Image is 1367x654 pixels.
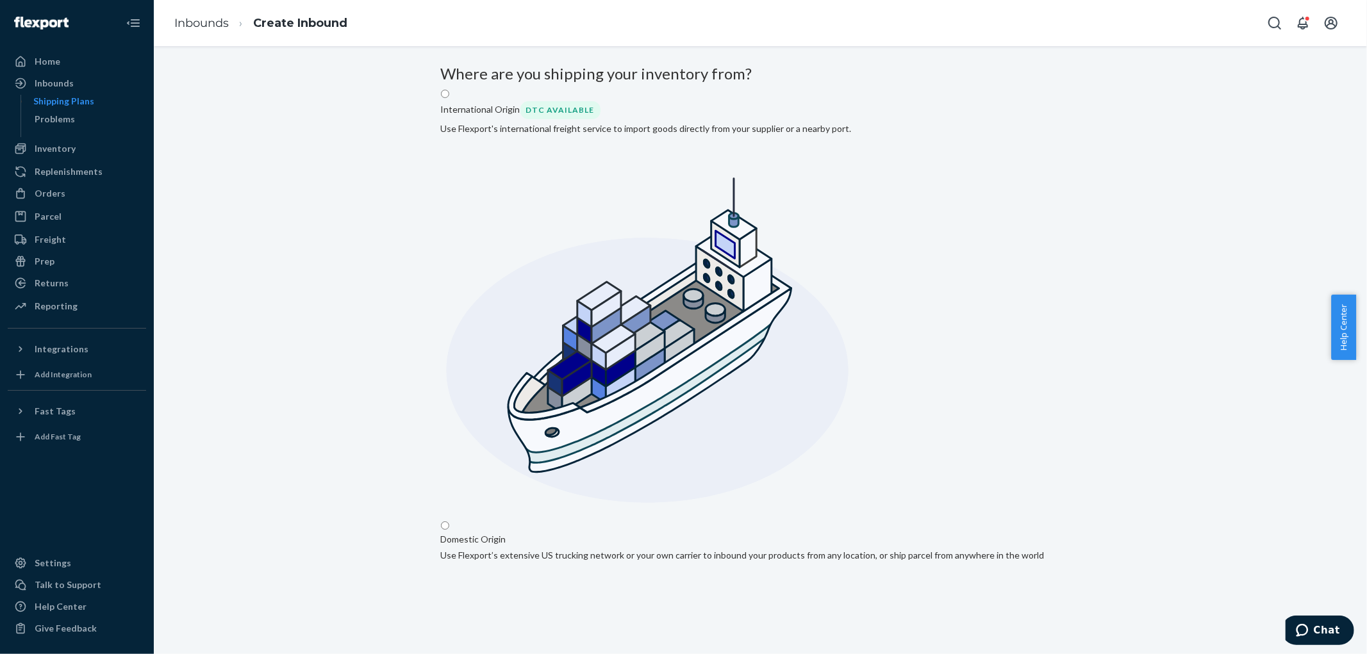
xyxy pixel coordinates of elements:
[8,229,146,250] a: Freight
[8,138,146,159] a: Inventory
[35,343,88,356] div: Integrations
[8,553,146,573] a: Settings
[1262,10,1288,36] button: Open Search Box
[441,101,601,119] div: International Origin
[8,251,146,272] a: Prep
[8,183,146,204] a: Orders
[35,431,81,442] div: Add Fast Tag
[120,10,146,36] button: Close Navigation
[35,369,92,380] div: Add Integration
[164,4,358,42] ol: breadcrumbs
[35,277,69,290] div: Returns
[35,233,66,246] div: Freight
[29,109,147,129] a: Problems
[35,557,71,569] div: Settings
[1286,616,1354,648] iframe: Opens a widget where you can chat to one of our agents
[29,95,147,108] a: Shipping Plans
[35,187,65,200] div: Orders
[441,90,449,98] input: International OriginDTC AvailableUse Flexport's international freight service to import goods dir...
[35,622,97,635] div: Give Feedback
[520,101,601,119] div: DTC Available
[8,161,146,182] a: Replenishments
[8,596,146,617] a: Help Center
[35,55,60,68] div: Home
[1331,295,1356,360] button: Help Center
[441,65,1081,82] h3: Where are you shipping your inventory from?
[35,255,54,268] div: Prep
[441,549,1045,562] div: Use Flexport’s extensive US trucking network or your own carrier to inbound your products from an...
[34,95,95,108] div: Shipping Plans
[441,122,852,135] div: Use Flexport's international freight service to import goods directly from your supplier or a nea...
[8,401,146,421] button: Fast Tags
[8,575,146,595] button: Talk to Support
[35,142,76,155] div: Inventory
[441,533,506,546] div: Domestic Origin
[35,600,87,613] div: Help Center
[1318,10,1344,36] button: Open account menu
[441,521,449,530] input: Domestic OriginUse Flexport’s extensive US trucking network or your own carrier to inbound your p...
[35,113,76,126] div: Problems
[253,16,347,30] a: Create Inbound
[35,578,101,591] div: Talk to Support
[8,73,146,94] a: Inbounds
[8,339,146,359] button: Integrations
[8,618,146,639] button: Give Feedback
[14,17,69,29] img: Flexport logo
[8,364,146,385] a: Add Integration
[35,165,103,178] div: Replenishments
[35,300,78,313] div: Reporting
[174,16,229,30] a: Inbounds
[8,51,146,72] a: Home
[8,206,146,227] a: Parcel
[1290,10,1316,36] button: Open notifications
[8,427,146,447] a: Add Fast Tag
[8,273,146,293] a: Returns
[35,405,76,418] div: Fast Tags
[8,296,146,316] a: Reporting
[35,77,74,90] div: Inbounds
[35,210,62,223] div: Parcel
